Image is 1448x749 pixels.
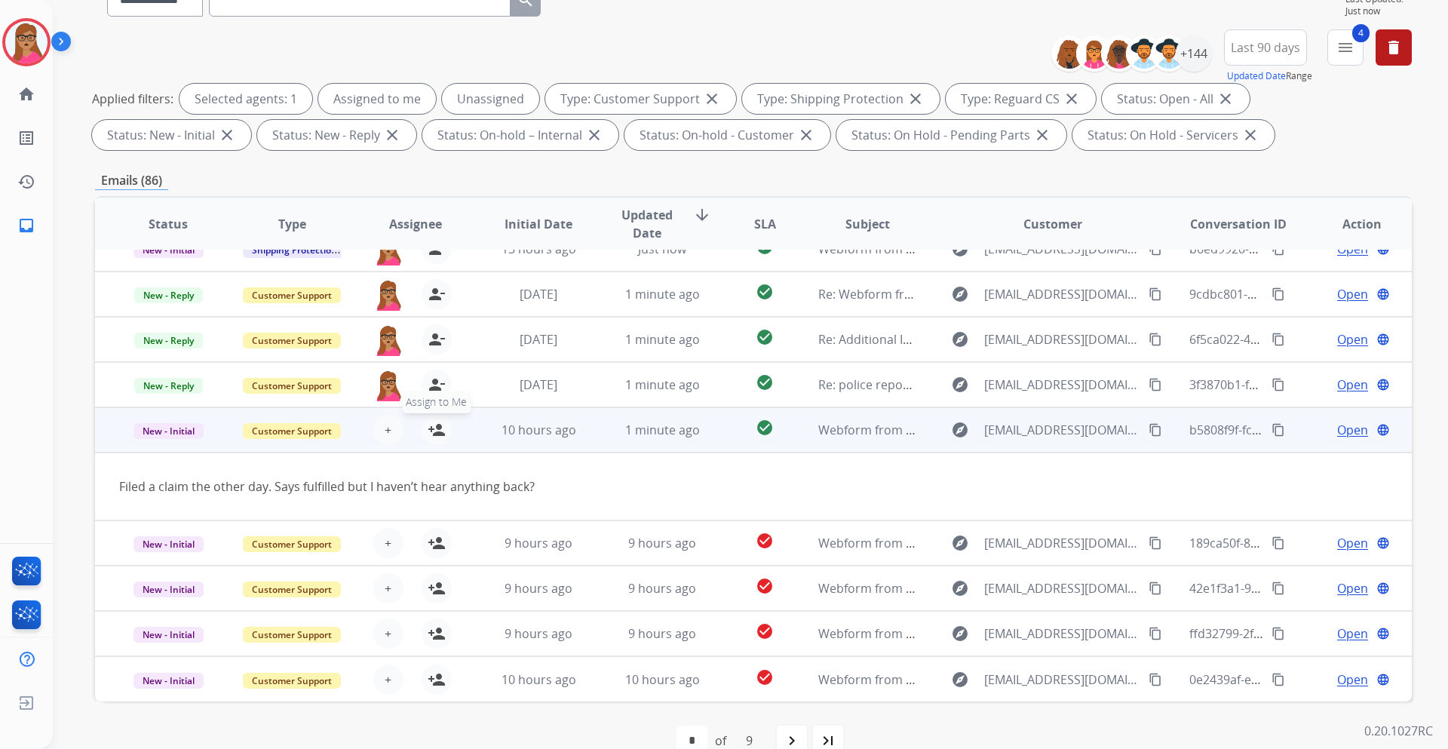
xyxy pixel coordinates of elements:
span: [EMAIL_ADDRESS][DOMAIN_NAME] [984,671,1140,689]
span: + [385,579,391,597]
span: 10 hours ago [502,422,576,438]
mat-icon: language [1376,333,1390,346]
mat-icon: close [1241,126,1259,144]
span: 6f5ca022-4147-432c-8605-038a9baea977 [1189,331,1418,348]
span: Open [1337,376,1368,394]
span: 9 hours ago [505,580,572,597]
span: 9cdbc801-178b-41dd-bf9e-ae8ece7e5d3b [1189,286,1422,302]
mat-icon: content_copy [1272,582,1285,595]
mat-icon: content_copy [1272,673,1285,686]
span: 10 hours ago [502,671,576,688]
div: Status: On Hold - Servicers [1072,120,1275,150]
mat-icon: content_copy [1272,333,1285,346]
mat-icon: person_add [428,671,446,689]
span: Open [1337,579,1368,597]
mat-icon: content_copy [1149,673,1162,686]
mat-icon: close [797,126,815,144]
div: Type: Customer Support [545,84,736,114]
span: Status [149,215,188,233]
span: Customer Support [243,582,341,597]
mat-icon: list_alt [17,129,35,147]
p: Emails (86) [95,171,168,190]
span: 189ca50f-8420-4fd8-8dbd-0bc49ab4d852 [1189,535,1419,551]
button: + [373,415,403,445]
mat-icon: person_add [428,534,446,552]
span: 3f3870b1-f99c-4db0-9108-2fd929bdb30d [1189,376,1418,393]
div: Status: On Hold - Pending Parts [836,120,1066,150]
span: New - Reply [134,378,203,394]
mat-icon: person_add [428,625,446,643]
mat-icon: language [1376,378,1390,391]
mat-icon: language [1376,627,1390,640]
mat-icon: content_copy [1272,536,1285,550]
button: + [373,619,403,649]
mat-icon: explore [951,285,969,303]
span: ffd32799-2f30-4c70-993c-c8d58477fe4f [1189,625,1407,642]
span: [EMAIL_ADDRESS][DOMAIN_NAME] [984,285,1140,303]
mat-icon: close [1033,126,1051,144]
mat-icon: content_copy [1272,287,1285,301]
span: [DATE] [520,286,557,302]
span: Assign to Me [402,391,471,413]
span: [EMAIL_ADDRESS][DOMAIN_NAME] [984,330,1140,348]
span: Webform from [EMAIL_ADDRESS][DOMAIN_NAME] on [DATE] [818,535,1160,551]
button: Updated Date [1227,70,1286,82]
mat-icon: explore [951,671,969,689]
mat-icon: close [585,126,603,144]
mat-icon: history [17,173,35,191]
img: agent-avatar [373,324,403,356]
span: b5808f9f-fc1a-41f6-9e16-2fa3f4bcce43 [1189,422,1403,438]
span: SLA [754,215,776,233]
mat-icon: language [1376,287,1390,301]
span: Open [1337,534,1368,552]
span: Re: Webform from [EMAIL_ADDRESS][DOMAIN_NAME] on [DATE] [818,286,1180,302]
span: Assignee [389,215,442,233]
span: Open [1337,625,1368,643]
span: 9 hours ago [628,625,696,642]
button: Last 90 days [1224,29,1307,66]
span: [EMAIL_ADDRESS][DOMAIN_NAME] [984,376,1140,394]
span: [DATE] [520,331,557,348]
mat-icon: arrow_downward [693,206,711,224]
mat-icon: content_copy [1149,378,1162,391]
button: Assign to Me [422,415,452,445]
mat-icon: check_circle [756,373,774,391]
span: + [385,421,391,439]
span: Updated Date [613,206,682,242]
span: New - Initial [133,627,204,643]
div: Type: Reguard CS [946,84,1096,114]
span: [DATE] [520,376,557,393]
mat-icon: close [703,90,721,108]
span: New - Initial [133,423,204,439]
span: Range [1227,69,1312,82]
span: Last 90 days [1231,45,1300,51]
th: Action [1288,198,1412,250]
mat-icon: check_circle [756,622,774,640]
span: [EMAIL_ADDRESS][DOMAIN_NAME] [984,625,1140,643]
mat-icon: delete [1385,38,1403,57]
mat-icon: check_circle [756,668,774,686]
div: Status: Open - All [1102,84,1250,114]
mat-icon: person_remove [428,330,446,348]
span: 0e2439af-e1a6-4ed4-9a7a-2e2bb3d4b5c9 [1189,671,1422,688]
mat-icon: language [1376,536,1390,550]
mat-icon: close [1063,90,1081,108]
mat-icon: explore [951,330,969,348]
button: + [373,573,403,603]
mat-icon: person_add [428,579,446,597]
span: Conversation ID [1190,215,1287,233]
mat-icon: explore [951,376,969,394]
p: Applied filters: [92,90,173,108]
mat-icon: content_copy [1149,582,1162,595]
mat-icon: content_copy [1149,627,1162,640]
span: Just now [1345,5,1412,17]
span: Customer Support [243,536,341,552]
span: Customer Support [243,627,341,643]
span: Re: police report submitted [818,376,974,393]
mat-icon: language [1376,423,1390,437]
span: Open [1337,421,1368,439]
mat-icon: content_copy [1149,423,1162,437]
span: Customer Support [243,423,341,439]
div: Unassigned [442,84,539,114]
span: Customer Support [243,378,341,394]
